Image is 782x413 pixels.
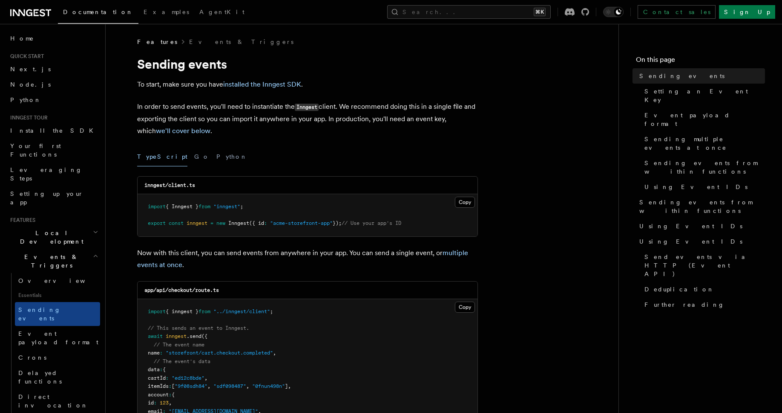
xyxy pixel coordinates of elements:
[154,400,157,406] span: :
[270,220,333,226] span: "acme-storefront-app"
[7,249,100,273] button: Events & Triggers
[641,131,765,155] a: Sending multiple events at once
[169,383,172,389] span: :
[295,104,319,111] code: Inngest
[156,127,210,135] a: we'll cover below
[7,225,100,249] button: Local Development
[387,5,551,19] button: Search...⌘K
[7,217,35,224] span: Features
[639,72,724,80] span: Sending events
[175,383,207,389] span: "9f08sdh84"
[636,234,765,249] a: Using Event IDs
[18,306,61,322] span: Sending events
[198,204,210,209] span: from
[137,247,478,271] p: Now with this client, you can send events from anywhere in your app. You can send a single event,...
[7,53,44,60] span: Quick start
[246,383,249,389] span: ,
[644,253,765,278] span: Send events via HTTP (Event API)
[216,147,247,166] button: Python
[644,87,765,104] span: Setting an Event Key
[15,389,100,413] a: Direct invocation
[148,204,166,209] span: import
[18,393,88,409] span: Direct invocation
[603,7,624,17] button: Toggle dark mode
[273,350,276,356] span: ,
[639,198,765,215] span: Sending events from within functions
[189,38,293,46] a: Events & Triggers
[641,155,765,179] a: Sending events from within functions
[644,183,747,191] span: Using Event IDs
[144,9,189,15] span: Examples
[166,333,187,339] span: inngest
[169,220,184,226] span: const
[342,220,401,226] span: // Use your app's ID
[15,273,100,288] a: Overview
[641,179,765,195] a: Using Event IDs
[148,333,163,339] span: await
[641,249,765,282] a: Send events via HTTP (Event API)
[223,80,301,88] a: installed the Inngest SDK
[644,111,765,128] span: Event payload format
[194,3,250,23] a: AgentKit
[7,253,93,270] span: Events & Triggers
[160,350,163,356] span: :
[7,186,100,210] a: Setting up your app
[137,101,478,137] p: In order to send events, you'll need to instantiate the client. We recommend doing this in a sing...
[198,308,210,314] span: from
[636,55,765,68] h4: On this page
[719,5,775,19] a: Sign Up
[10,143,61,158] span: Your first Functions
[10,81,51,88] span: Node.js
[154,342,204,348] span: // The event name
[285,383,288,389] span: ]
[160,366,163,372] span: :
[10,66,51,73] span: Next.js
[201,333,207,339] span: ({
[169,400,172,406] span: ,
[644,300,724,309] span: Further reading
[641,84,765,108] a: Setting an Event Key
[240,204,243,209] span: ;
[148,383,169,389] span: itemIds
[166,308,198,314] span: { inngest }
[187,333,201,339] span: .send
[137,147,187,166] button: TypeScript
[148,400,154,406] span: id
[249,220,264,226] span: ({ id
[137,56,478,72] h1: Sending events
[333,220,342,226] span: });
[10,96,41,103] span: Python
[636,218,765,234] a: Using Event IDs
[144,287,219,293] code: app/api/checkout/route.ts
[18,277,106,284] span: Overview
[148,220,166,226] span: export
[638,5,716,19] a: Contact sales
[210,220,213,226] span: =
[137,249,468,269] a: multiple events at once
[138,3,194,23] a: Examples
[166,350,273,356] span: "storefront/cart.checkout.completed"
[641,108,765,131] a: Event payload format
[10,166,82,182] span: Leveraging Steps
[252,383,285,389] span: "0fnun498n"
[137,79,478,90] p: To start, make sure you have .
[7,31,100,46] a: Home
[187,220,207,226] span: inngest
[213,204,240,209] span: "inngest"
[636,68,765,84] a: Sending events
[288,383,291,389] span: ,
[455,197,475,208] button: Copy
[148,366,160,372] span: data
[148,308,166,314] span: import
[228,220,249,226] span: Inngest
[213,383,246,389] span: "sdf098487"
[194,147,210,166] button: Go
[10,127,98,134] span: Install the SDK
[18,330,98,346] span: Event payload format
[199,9,244,15] span: AgentKit
[172,392,175,398] span: {
[7,92,100,108] a: Python
[7,61,100,77] a: Next.js
[18,369,62,385] span: Delayed functions
[144,182,195,188] code: inngest/client.ts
